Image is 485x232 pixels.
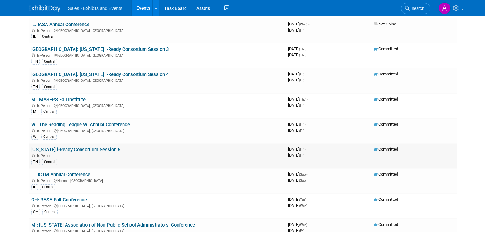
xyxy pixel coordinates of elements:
[299,148,304,151] span: (Fri)
[31,122,130,128] a: WI: The Reading League WI Annual Conference
[288,122,306,127] span: [DATE]
[288,78,304,82] span: [DATE]
[374,122,398,127] span: Committed
[42,59,57,65] div: Central
[374,147,398,151] span: Committed
[307,46,308,51] span: -
[308,22,309,26] span: -
[31,222,195,228] a: MI: [US_STATE] Association of Non-Public School Administrators' Conference
[32,104,35,107] img: In-Person Event
[288,53,306,57] span: [DATE]
[37,179,53,183] span: In-Person
[307,197,308,202] span: -
[288,128,304,133] span: [DATE]
[299,204,307,207] span: (Wed)
[31,178,283,183] div: Normal, [GEOGRAPHIC_DATA]
[288,22,309,26] span: [DATE]
[42,159,57,165] div: Central
[32,204,35,207] img: In-Person Event
[31,128,283,133] div: [GEOGRAPHIC_DATA], [GEOGRAPHIC_DATA]
[41,109,57,115] div: Central
[374,172,398,177] span: Committed
[31,159,40,165] div: TN
[410,6,424,11] span: Search
[288,103,304,108] span: [DATE]
[299,29,304,32] span: (Fri)
[31,84,40,90] div: TN
[288,97,308,102] span: [DATE]
[31,97,86,102] a: MI: MASFPS Fall Institute
[299,47,306,51] span: (Thu)
[31,72,169,77] a: [GEOGRAPHIC_DATA]: [US_STATE] i-Ready Consortium Session 4
[299,173,306,176] span: (Sat)
[299,223,307,227] span: (Wed)
[31,28,283,33] div: [GEOGRAPHIC_DATA], [GEOGRAPHIC_DATA]
[31,53,283,58] div: [GEOGRAPHIC_DATA], [GEOGRAPHIC_DATA]
[42,84,57,90] div: Central
[40,184,55,190] div: Central
[299,73,304,76] span: (Fri)
[299,123,304,126] span: (Fri)
[31,59,40,65] div: TN
[32,53,35,57] img: In-Person Event
[299,104,304,107] span: (Fri)
[31,34,38,39] div: IL
[31,172,90,178] a: IL: ICTM Annual Conference
[299,179,306,182] span: (Sat)
[31,184,38,190] div: IL
[32,79,35,82] img: In-Person Event
[308,222,309,227] span: -
[31,103,283,108] div: [GEOGRAPHIC_DATA], [GEOGRAPHIC_DATA]
[288,203,307,208] span: [DATE]
[37,204,53,208] span: In-Person
[32,29,35,32] img: In-Person Event
[37,79,53,83] span: In-Person
[299,129,304,132] span: (Fri)
[439,2,451,14] img: Andy Brenner
[374,72,398,76] span: Committed
[374,222,398,227] span: Committed
[374,97,398,102] span: Committed
[288,147,306,151] span: [DATE]
[299,198,306,201] span: (Tue)
[305,122,306,127] span: -
[31,147,120,152] a: [US_STATE] i-Ready Consortium Session 5
[305,147,306,151] span: -
[32,129,35,132] img: In-Person Event
[288,178,306,183] span: [DATE]
[31,22,89,27] a: IL: IASA Annual Conference
[401,3,430,14] a: Search
[374,46,398,51] span: Committed
[307,97,308,102] span: -
[288,222,309,227] span: [DATE]
[299,98,306,101] span: (Thu)
[40,34,55,39] div: Central
[31,134,39,140] div: WI
[29,5,60,12] img: ExhibitDay
[299,154,304,157] span: (Fri)
[288,197,308,202] span: [DATE]
[288,28,304,32] span: [DATE]
[299,53,306,57] span: (Thu)
[305,72,306,76] span: -
[37,29,53,33] span: In-Person
[41,134,57,140] div: Central
[31,203,283,208] div: [GEOGRAPHIC_DATA], [GEOGRAPHIC_DATA]
[37,53,53,58] span: In-Person
[37,104,53,108] span: In-Person
[288,46,308,51] span: [DATE]
[31,78,283,83] div: [GEOGRAPHIC_DATA], [GEOGRAPHIC_DATA]
[68,6,122,11] span: Sales - Exhibits and Events
[299,23,307,26] span: (Wed)
[42,209,58,215] div: Central
[37,154,53,158] span: In-Person
[32,179,35,182] img: In-Person Event
[288,153,304,158] span: [DATE]
[288,72,306,76] span: [DATE]
[32,154,35,157] img: In-Person Event
[31,197,87,203] a: OH: BASA Fall Conference
[31,109,39,115] div: MI
[374,22,396,26] span: Not Going
[299,79,304,82] span: (Fri)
